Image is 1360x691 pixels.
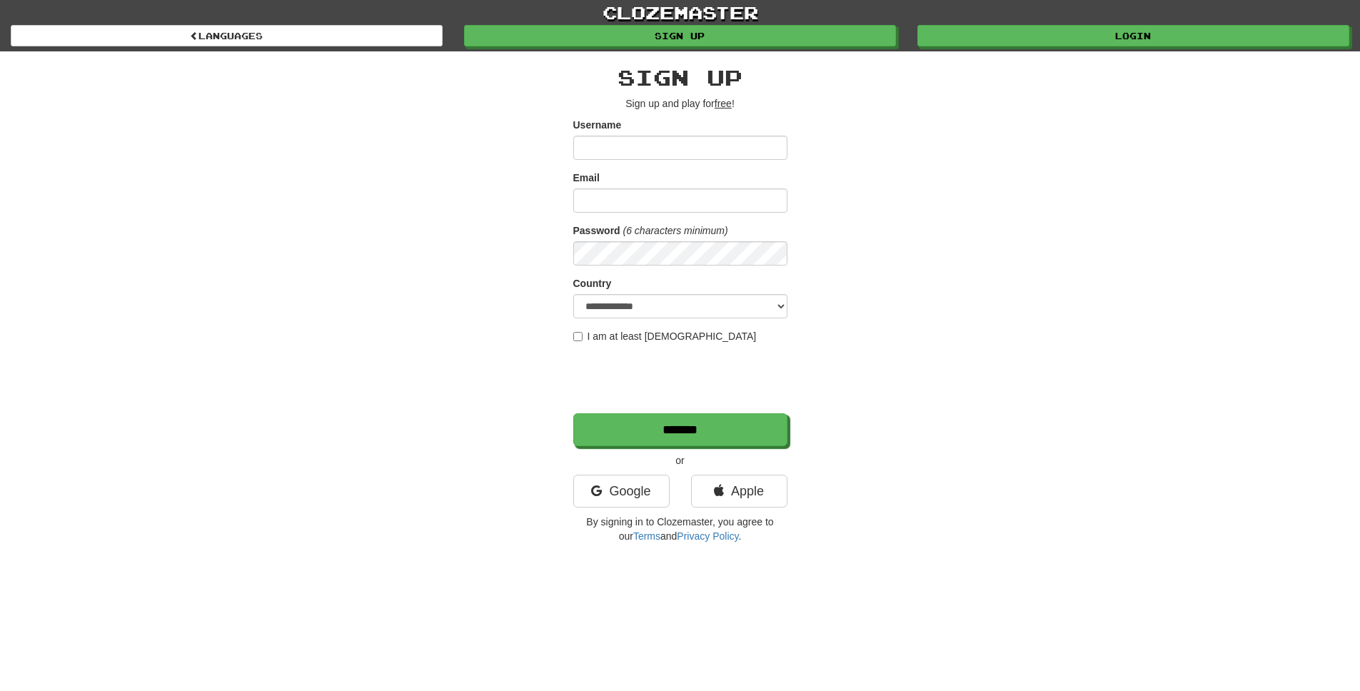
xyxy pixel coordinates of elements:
[573,276,612,291] label: Country
[573,453,787,468] p: or
[573,475,670,508] a: Google
[573,171,600,185] label: Email
[633,530,660,542] a: Terms
[573,329,757,343] label: I am at least [DEMOGRAPHIC_DATA]
[573,66,787,89] h2: Sign up
[715,98,732,109] u: free
[623,225,728,236] em: (6 characters minimum)
[11,25,443,46] a: Languages
[677,530,738,542] a: Privacy Policy
[573,332,583,341] input: I am at least [DEMOGRAPHIC_DATA]
[573,96,787,111] p: Sign up and play for !
[573,223,620,238] label: Password
[917,25,1349,46] a: Login
[573,515,787,543] p: By signing in to Clozemaster, you agree to our and .
[464,25,896,46] a: Sign up
[691,475,787,508] a: Apple
[573,350,790,406] iframe: reCAPTCHA
[573,118,622,132] label: Username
